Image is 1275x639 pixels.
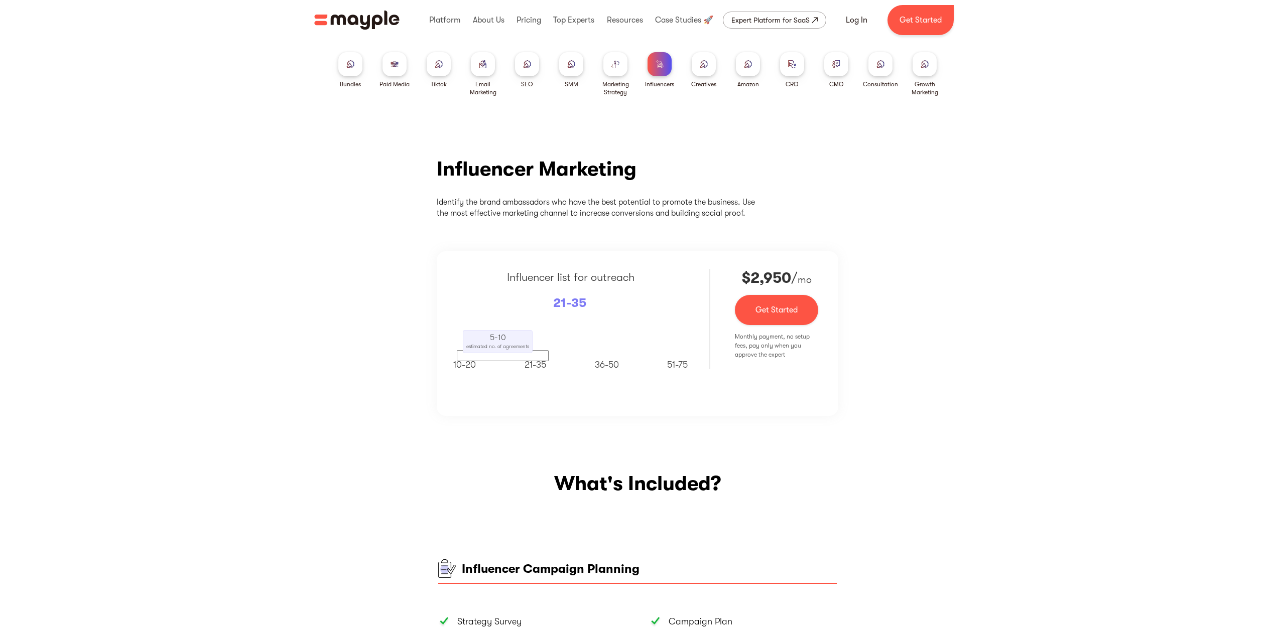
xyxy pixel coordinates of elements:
[457,615,522,628] p: Strategy Survey
[559,52,583,88] a: SMM
[437,197,758,219] p: Identify the brand ambassadors who have the best potential to promote the business. Use the most ...
[490,333,506,342] span: 5-10
[723,12,826,29] a: Expert Platform for SaaS
[604,4,646,36] div: Resources
[514,4,544,36] div: Pricing
[427,4,463,36] div: Platform
[735,269,818,287] p: /
[465,80,501,96] div: Email Marketing
[465,52,501,96] a: Email Marketing
[597,80,633,96] div: Marketing Strategy
[669,615,732,628] p: Campaign Plan
[667,360,688,370] span: 51-75
[551,4,597,36] div: Top Experts
[462,561,640,576] h3: Influencer Campaign Planning
[525,360,546,370] span: 21-35
[565,80,578,88] div: SMM
[340,80,361,88] div: Bundles
[798,274,812,285] span: mo
[731,14,810,26] div: Expert Platform for SaaS
[786,80,799,88] div: CRO
[431,80,447,88] div: Tiktok
[736,52,760,88] a: Amazon
[338,52,362,88] a: Bundles
[735,295,818,325] a: Get Started
[863,80,898,88] div: Consultation
[507,269,634,285] p: Influencer list for outreach
[645,80,674,88] div: Influencers
[515,52,539,88] a: SEO
[691,52,716,88] a: Creatives
[887,5,954,35] a: Get Started
[750,269,791,286] strong: 2,950
[645,52,674,88] a: Influencers
[379,80,410,88] div: Paid Media
[438,471,837,496] h2: What's Included?
[521,80,533,88] div: SEO
[437,156,636,182] h2: Influencer Marketing
[780,52,804,88] a: CRO
[742,269,750,286] strong: $
[466,344,529,349] span: estimated no. of agreements
[735,332,818,359] p: Monthly payment, no setup fees, pay only when you approve the expert
[427,52,451,88] a: Tiktok
[470,4,507,36] div: About Us
[737,80,759,88] div: Amazon
[863,52,898,88] a: Consultation
[379,52,410,88] a: Paid Media
[553,293,586,312] p: 21-35
[824,52,848,88] a: CMO
[314,11,400,30] a: home
[907,52,943,96] a: Growth Marketing
[597,52,633,96] a: Marketing Strategy
[834,8,879,32] a: Log In
[907,80,943,96] div: Growth Marketing
[453,360,476,370] span: 10-20
[314,11,400,30] img: Mayple logo
[691,80,716,88] div: Creatives
[829,80,844,88] div: CMO
[595,360,619,370] span: 36-50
